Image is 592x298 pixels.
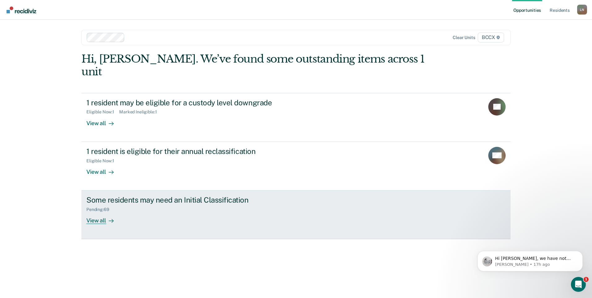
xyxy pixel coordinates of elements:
div: Eligible Now : 1 [86,109,119,115]
div: Hi, [PERSON_NAME]. We’ve found some outstanding items across 1 unit [81,53,425,78]
a: Some residents may need an Initial ClassificationPending:69View all [81,191,511,239]
div: View all [86,115,121,127]
div: 1 resident may be eligible for a custody level downgrade [86,98,304,107]
a: 1 resident is eligible for their annual reclassificationEligible Now:1View all [81,142,511,191]
div: Marked Ineligible : 1 [119,109,162,115]
span: BCCX [478,33,504,42]
div: L N [577,5,587,15]
div: Some residents may need an Initial Classification [86,195,304,204]
iframe: Intercom notifications message [468,238,592,281]
div: Clear units [453,35,475,40]
img: Recidiviz [7,7,36,13]
div: View all [86,212,121,224]
span: 1 [584,277,589,282]
div: View all [86,163,121,175]
div: 1 resident is eligible for their annual reclassification [86,147,304,156]
div: Eligible Now : 1 [86,158,119,164]
span: Hi [PERSON_NAME], we have not heard from you in over a month, so I am closing this particular tic... [27,18,107,48]
div: Pending : 69 [86,207,114,212]
p: Message from Kim, sent 17h ago [27,24,107,29]
iframe: Intercom live chat [571,277,586,292]
button: Profile dropdown button [577,5,587,15]
a: 1 resident may be eligible for a custody level downgradeEligible Now:1Marked Ineligible:1View all [81,93,511,142]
